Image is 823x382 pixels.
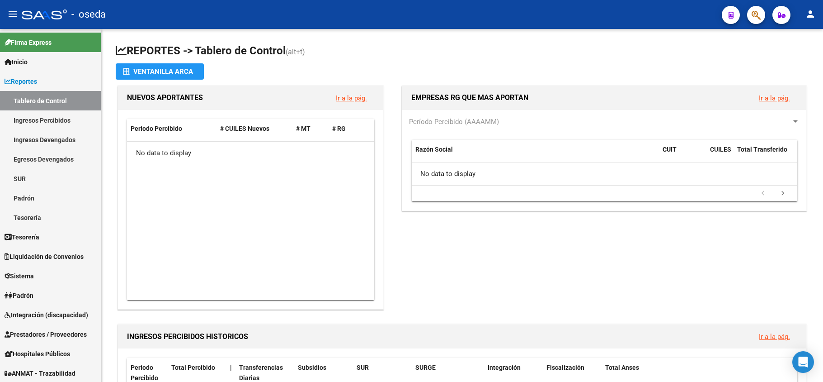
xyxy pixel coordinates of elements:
button: Ir a la pág. [752,328,797,345]
a: Ir a la pág. [759,94,790,102]
span: | [230,364,232,371]
span: Inicio [5,57,28,67]
span: Período Percibido [131,364,158,382]
span: Total Anses [605,364,639,371]
a: Ir a la pág. [336,94,367,102]
span: Período Percibido [131,125,182,132]
span: Tesorería [5,232,39,242]
span: Firma Express [5,38,52,48]
span: Liquidación de Convenios [5,252,84,262]
span: (alt+t) [286,48,305,56]
span: # CUILES Nuevos [220,125,269,132]
span: Sistema [5,271,34,281]
h1: REPORTES -> Tablero de Control [116,43,809,59]
span: # RG [332,125,346,132]
a: Ir a la pág. [759,333,790,341]
span: - oseda [71,5,106,24]
datatable-header-cell: Razón Social [412,140,659,170]
button: Ir a la pág. [752,90,797,106]
datatable-header-cell: CUILES [706,140,734,170]
span: Reportes [5,76,37,86]
datatable-header-cell: CUIT [659,140,706,170]
datatable-header-cell: # RG [329,119,365,138]
button: Ir a la pág. [329,90,374,106]
span: SURGE [415,364,436,371]
a: go to previous page [754,189,771,199]
span: Prestadores / Proveedores [5,329,87,339]
span: EMPRESAS RG QUE MAS APORTAN [411,93,528,102]
div: No data to display [127,142,374,164]
span: Integración (discapacidad) [5,310,88,320]
span: Padrón [5,291,33,301]
span: # MT [296,125,310,132]
span: Razón Social [415,146,453,153]
span: NUEVOS APORTANTES [127,93,203,102]
span: Total Percibido [171,364,215,371]
span: Transferencias Diarias [239,364,283,382]
span: SUR [357,364,369,371]
datatable-header-cell: Período Percibido [127,119,216,138]
span: Período Percibido (AAAAMM) [409,118,499,126]
datatable-header-cell: # CUILES Nuevos [216,119,292,138]
mat-icon: person [805,9,816,19]
datatable-header-cell: Total Transferido [734,140,797,170]
span: CUILES [710,146,731,153]
span: ANMAT - Trazabilidad [5,368,75,378]
span: CUIT [663,146,677,153]
div: Open Intercom Messenger [792,351,814,373]
span: Fiscalización [546,364,584,371]
datatable-header-cell: # MT [292,119,329,138]
span: Subsidios [298,364,326,371]
a: go to next page [774,189,791,199]
div: Ventanilla ARCA [123,63,197,80]
span: INGRESOS PERCIBIDOS HISTORICOS [127,332,248,341]
div: No data to display [412,162,797,185]
span: Total Transferido [737,146,787,153]
span: Hospitales Públicos [5,349,70,359]
span: Integración [488,364,521,371]
button: Ventanilla ARCA [116,63,204,80]
mat-icon: menu [7,9,18,19]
